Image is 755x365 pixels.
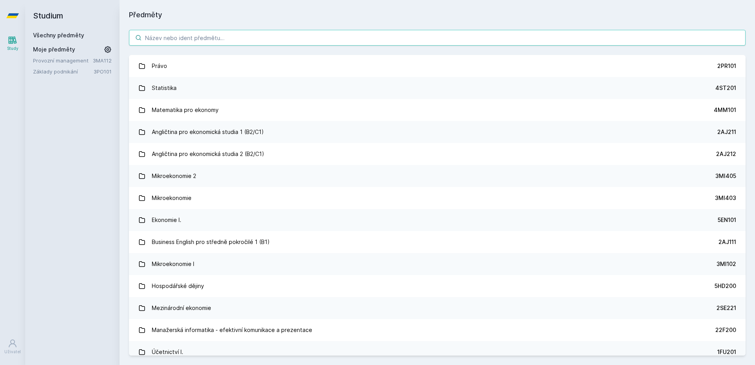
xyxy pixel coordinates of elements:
div: Hospodářské dějiny [152,278,204,294]
a: Mikroekonomie I 3MI102 [129,253,746,275]
div: 4MM101 [714,106,736,114]
a: Angličtina pro ekonomická studia 1 (B2/C1) 2AJ211 [129,121,746,143]
div: Business English pro středně pokročilé 1 (B1) [152,234,270,250]
a: Manažerská informatika - efektivní komunikace a prezentace 22F200 [129,319,746,341]
div: 5EN101 [718,216,736,224]
div: 22F200 [715,326,736,334]
div: Mikroekonomie [152,190,192,206]
a: Mikroekonomie 3MI403 [129,187,746,209]
a: Uživatel [2,335,24,359]
div: Uživatel [4,349,21,355]
a: Business English pro středně pokročilé 1 (B1) 2AJ111 [129,231,746,253]
a: Statistika 4ST201 [129,77,746,99]
div: 3MI405 [715,172,736,180]
div: Angličtina pro ekonomická studia 1 (B2/C1) [152,124,264,140]
div: Statistika [152,80,177,96]
a: 3MA112 [93,57,112,64]
a: Provozní management [33,57,93,64]
div: 3MI102 [716,260,736,268]
a: Hospodářské dějiny 5HD200 [129,275,746,297]
div: Právo [152,58,167,74]
div: 2SE221 [716,304,736,312]
div: 2PR101 [717,62,736,70]
a: Účetnictví I. 1FU201 [129,341,746,363]
div: Mikroekonomie 2 [152,168,196,184]
a: Ekonomie I. 5EN101 [129,209,746,231]
div: Mikroekonomie I [152,256,194,272]
div: 2AJ111 [718,238,736,246]
div: Manažerská informatika - efektivní komunikace a prezentace [152,322,312,338]
div: 1FU201 [717,348,736,356]
div: Účetnictví I. [152,344,183,360]
a: 3PO101 [94,68,112,75]
a: Všechny předměty [33,32,84,39]
input: Název nebo ident předmětu… [129,30,746,46]
h1: Předměty [129,9,746,20]
div: 2AJ211 [717,128,736,136]
span: Moje předměty [33,46,75,53]
div: 4ST201 [715,84,736,92]
div: 5HD200 [714,282,736,290]
div: Mezinárodní ekonomie [152,300,211,316]
a: Matematika pro ekonomy 4MM101 [129,99,746,121]
div: Matematika pro ekonomy [152,102,219,118]
div: Angličtina pro ekonomická studia 2 (B2/C1) [152,146,264,162]
a: Study [2,31,24,55]
a: Mezinárodní ekonomie 2SE221 [129,297,746,319]
div: 3MI403 [715,194,736,202]
div: 2AJ212 [716,150,736,158]
a: Angličtina pro ekonomická studia 2 (B2/C1) 2AJ212 [129,143,746,165]
a: Mikroekonomie 2 3MI405 [129,165,746,187]
div: Ekonomie I. [152,212,181,228]
a: Základy podnikání [33,68,94,75]
div: Study [7,46,18,51]
a: Právo 2PR101 [129,55,746,77]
